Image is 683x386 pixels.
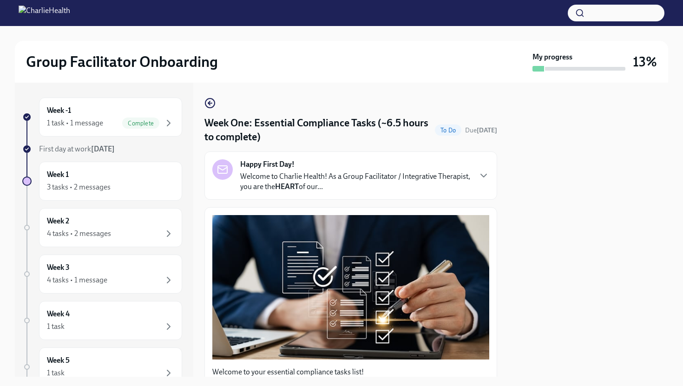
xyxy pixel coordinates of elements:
[122,120,159,127] span: Complete
[47,275,107,285] div: 4 tasks • 1 message
[47,170,69,180] h6: Week 1
[22,144,182,154] a: First day at work[DATE]
[240,171,471,192] p: Welcome to Charlie Health! As a Group Facilitator / Integrative Therapist, you are the of our...
[633,53,657,70] h3: 13%
[47,321,65,332] div: 1 task
[465,126,497,135] span: October 20th, 2025 07:00
[47,309,70,319] h6: Week 4
[22,162,182,201] a: Week 13 tasks • 2 messages
[91,144,115,153] strong: [DATE]
[477,126,497,134] strong: [DATE]
[22,208,182,247] a: Week 24 tasks • 2 messages
[47,262,70,273] h6: Week 3
[47,229,111,239] div: 4 tasks • 2 messages
[47,216,69,226] h6: Week 2
[22,301,182,340] a: Week 41 task
[204,116,431,144] h4: Week One: Essential Compliance Tasks (~6.5 hours to complete)
[435,127,461,134] span: To Do
[47,118,103,128] div: 1 task • 1 message
[275,182,299,191] strong: HEART
[19,6,70,20] img: CharlieHealth
[22,98,182,137] a: Week -11 task • 1 messageComplete
[47,105,71,116] h6: Week -1
[39,144,115,153] span: First day at work
[47,368,65,378] div: 1 task
[240,159,295,170] strong: Happy First Day!
[26,52,218,71] h2: Group Facilitator Onboarding
[532,52,572,62] strong: My progress
[47,355,70,366] h6: Week 5
[22,255,182,294] a: Week 34 tasks • 1 message
[47,182,111,192] div: 3 tasks • 2 messages
[212,367,489,377] p: Welcome to your essential compliance tasks list!
[212,215,489,360] button: Zoom image
[465,126,497,134] span: Due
